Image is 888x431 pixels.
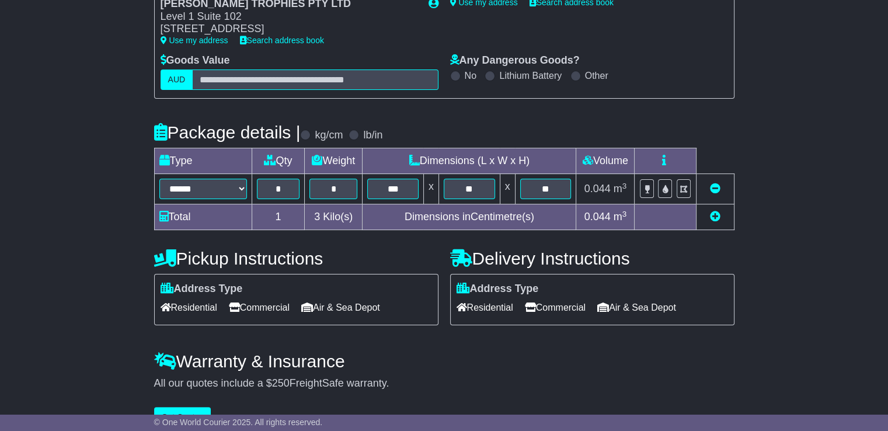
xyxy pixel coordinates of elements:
td: Volume [576,148,635,174]
td: x [500,174,515,204]
label: No [465,70,476,81]
label: Any Dangerous Goods? [450,54,580,67]
span: 250 [272,377,290,389]
label: AUD [161,69,193,90]
button: Get Quotes [154,407,211,427]
span: © One World Courier 2025. All rights reserved. [154,418,323,427]
td: Kilo(s) [305,204,363,230]
label: lb/in [363,129,382,142]
label: kg/cm [315,129,343,142]
h4: Package details | [154,123,301,142]
span: Residential [457,298,513,317]
a: Remove this item [710,183,720,194]
td: Dimensions in Centimetre(s) [363,204,576,230]
span: Residential [161,298,217,317]
div: All our quotes include a $ FreightSafe warranty. [154,377,734,390]
td: Type [154,148,252,174]
td: Total [154,204,252,230]
span: m [614,211,627,223]
span: m [614,183,627,194]
a: Use my address [161,36,228,45]
label: Other [585,70,608,81]
td: Weight [305,148,363,174]
h4: Pickup Instructions [154,249,438,268]
span: Commercial [229,298,290,317]
h4: Delivery Instructions [450,249,734,268]
td: Qty [252,148,305,174]
td: x [423,174,438,204]
td: 1 [252,204,305,230]
span: 3 [314,211,320,223]
td: Dimensions (L x W x H) [363,148,576,174]
span: Air & Sea Depot [597,298,676,317]
div: Level 1 Suite 102 [161,11,417,23]
span: 0.044 [584,211,611,223]
sup: 3 [622,182,627,190]
div: [STREET_ADDRESS] [161,23,417,36]
span: Air & Sea Depot [301,298,380,317]
span: Commercial [525,298,586,317]
a: Add new item [710,211,720,223]
a: Search address book [240,36,324,45]
span: 0.044 [584,183,611,194]
label: Goods Value [161,54,230,67]
label: Lithium Battery [499,70,562,81]
label: Address Type [161,283,243,296]
h4: Warranty & Insurance [154,352,734,371]
label: Address Type [457,283,539,296]
sup: 3 [622,210,627,218]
